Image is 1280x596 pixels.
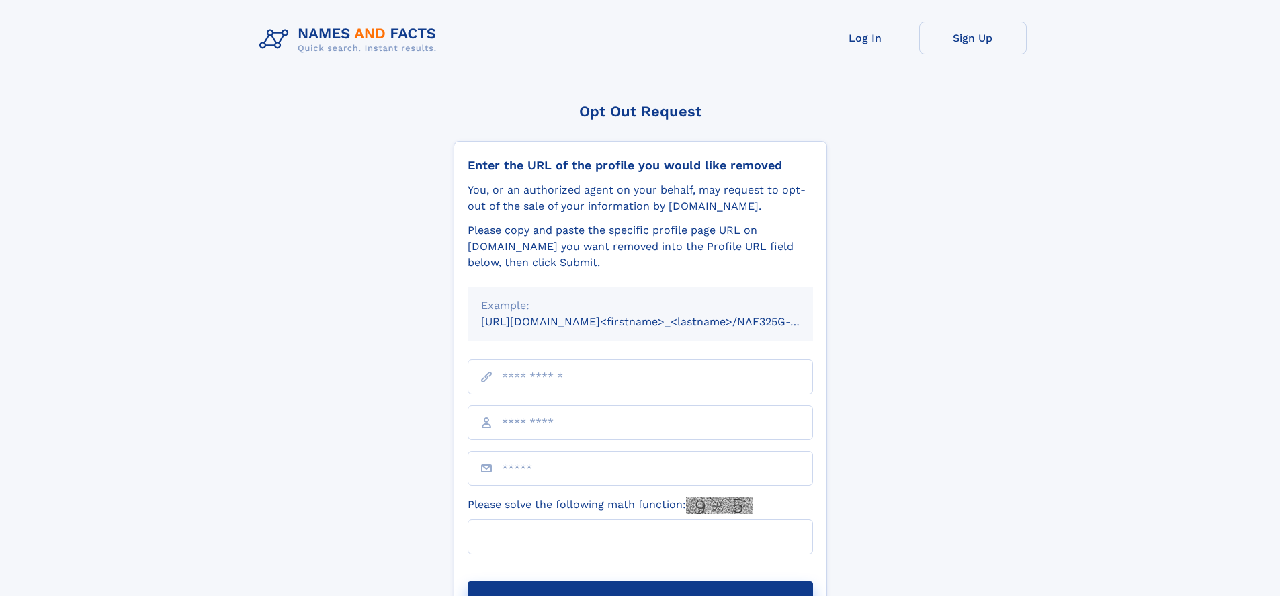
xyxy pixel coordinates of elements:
[812,22,919,54] a: Log In
[454,103,827,120] div: Opt Out Request
[919,22,1027,54] a: Sign Up
[481,298,800,314] div: Example:
[254,22,447,58] img: Logo Names and Facts
[481,315,839,328] small: [URL][DOMAIN_NAME]<firstname>_<lastname>/NAF325G-xxxxxxxx
[468,158,813,173] div: Enter the URL of the profile you would like removed
[468,497,753,514] label: Please solve the following math function:
[468,222,813,271] div: Please copy and paste the specific profile page URL on [DOMAIN_NAME] you want removed into the Pr...
[468,182,813,214] div: You, or an authorized agent on your behalf, may request to opt-out of the sale of your informatio...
